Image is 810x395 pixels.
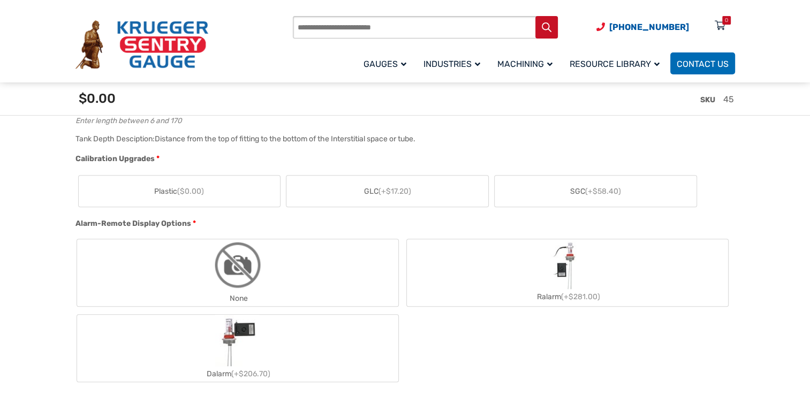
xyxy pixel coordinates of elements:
a: Phone Number (920) 434-8860 [596,20,689,34]
div: Distance from the top of fitting to the bottom of the Interstitial space or tube. [155,134,415,143]
span: Gauges [364,59,406,69]
span: Plastic [154,186,204,197]
div: 0 [725,16,728,25]
span: (+$281.00) [561,292,600,301]
label: Ralarm [407,241,728,305]
a: Resource Library [563,51,670,76]
span: Machining [497,59,552,69]
span: [PHONE_NUMBER] [609,22,689,32]
span: Tank Depth Desciption: [75,134,155,143]
a: Machining [491,51,563,76]
span: Resource Library [570,59,660,69]
div: Ralarm [407,289,728,305]
label: Dalarm [77,315,398,382]
img: Krueger Sentry Gauge [75,20,208,70]
div: Dalarm [77,366,398,382]
span: SKU [700,95,715,104]
span: Calibration Upgrades [75,154,155,163]
span: SGC [570,186,621,197]
span: (+$58.40) [585,187,621,196]
span: (+$206.70) [231,369,270,378]
span: GLC [364,186,411,197]
span: Industries [423,59,480,69]
span: Contact Us [677,59,729,69]
span: ($0.00) [177,187,204,196]
a: Industries [417,51,491,76]
span: 45 [723,94,734,104]
a: Contact Us [670,52,735,74]
label: None [77,239,398,306]
span: (+$17.20) [378,187,411,196]
span: Alarm-Remote Display Options [75,219,191,228]
abbr: required [156,153,160,164]
div: None [77,291,398,306]
a: Gauges [357,51,417,76]
abbr: required [193,218,196,229]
